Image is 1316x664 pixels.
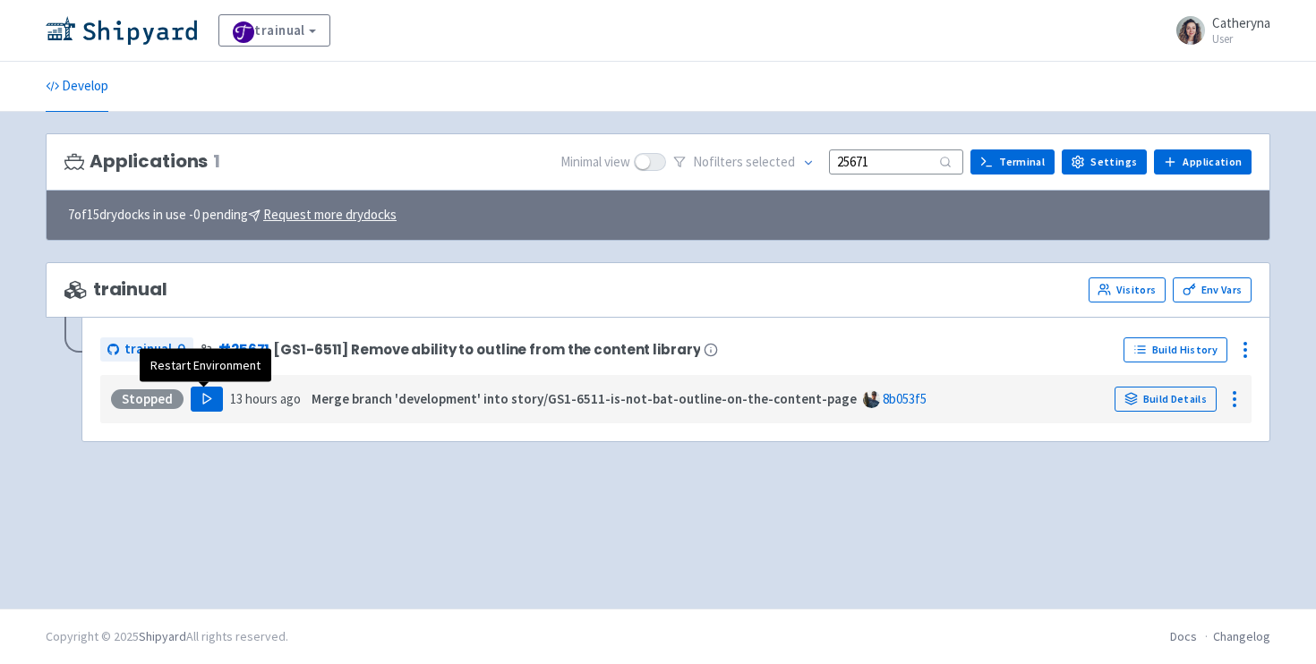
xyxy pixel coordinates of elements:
a: Docs [1170,628,1197,644]
span: No filter s [693,152,795,173]
a: Build History [1124,337,1227,362]
a: trainual [218,14,330,47]
a: trainual [100,337,193,362]
span: 7 of 15 drydocks in use - 0 pending [68,205,397,226]
strong: Merge branch 'development' into story/GS1-6511-is-not-bat-outline-on-the-content-page [312,390,857,407]
a: Visitors [1089,277,1166,302]
button: Play [191,387,223,412]
span: selected [746,153,795,170]
span: trainual [64,279,167,300]
a: 8b053f5 [883,390,927,407]
span: trainual [124,339,172,360]
time: 13 hours ago [230,390,301,407]
a: Env Vars [1173,277,1252,302]
h3: Applications [64,151,220,172]
span: Catheryna [1212,14,1270,31]
a: Settings [1062,149,1147,175]
a: Build Details [1115,387,1217,412]
img: Shipyard logo [46,16,197,45]
div: Stopped [111,389,184,409]
u: Request more drydocks [263,206,397,223]
a: Terminal [970,149,1055,175]
small: User [1212,33,1270,45]
a: Shipyard [139,628,186,644]
span: Minimal view [560,152,630,173]
a: Catheryna User [1166,16,1270,45]
span: [GS1-6511] Remove ability to outline from the content library [273,342,700,357]
a: Changelog [1213,628,1270,644]
div: Copyright © 2025 All rights reserved. [46,627,288,646]
span: 1 [213,151,220,172]
a: Application [1154,149,1252,175]
a: #25671 [218,340,269,359]
input: Search... [829,149,963,174]
a: Develop [46,62,108,112]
